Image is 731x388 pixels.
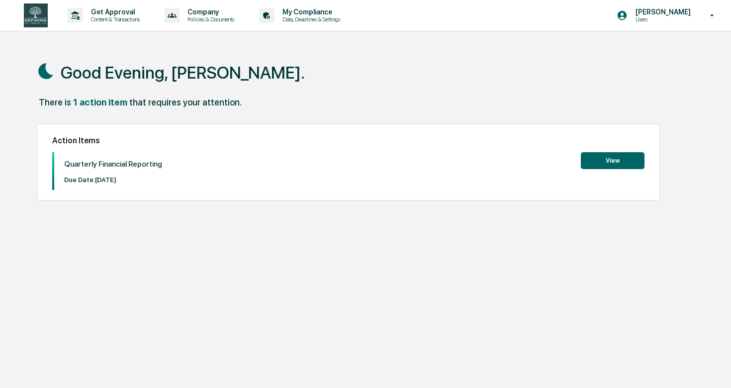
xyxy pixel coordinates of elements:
p: Company [180,8,239,16]
h1: Good Evening, [PERSON_NAME]. [61,63,305,83]
p: My Compliance [274,8,345,16]
p: Content & Transactions [83,16,145,23]
p: Policies & Documents [180,16,239,23]
img: logo [24,3,48,27]
p: Data, Deadlines & Settings [274,16,345,23]
p: Get Approval [83,8,145,16]
div: There is [39,97,71,107]
h2: Action Items [52,136,644,145]
p: Due Date: [DATE] [64,176,162,184]
div: 1 action item [73,97,127,107]
p: Quarterly Financial Reporting [64,160,162,169]
div: that requires your attention. [129,97,242,107]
